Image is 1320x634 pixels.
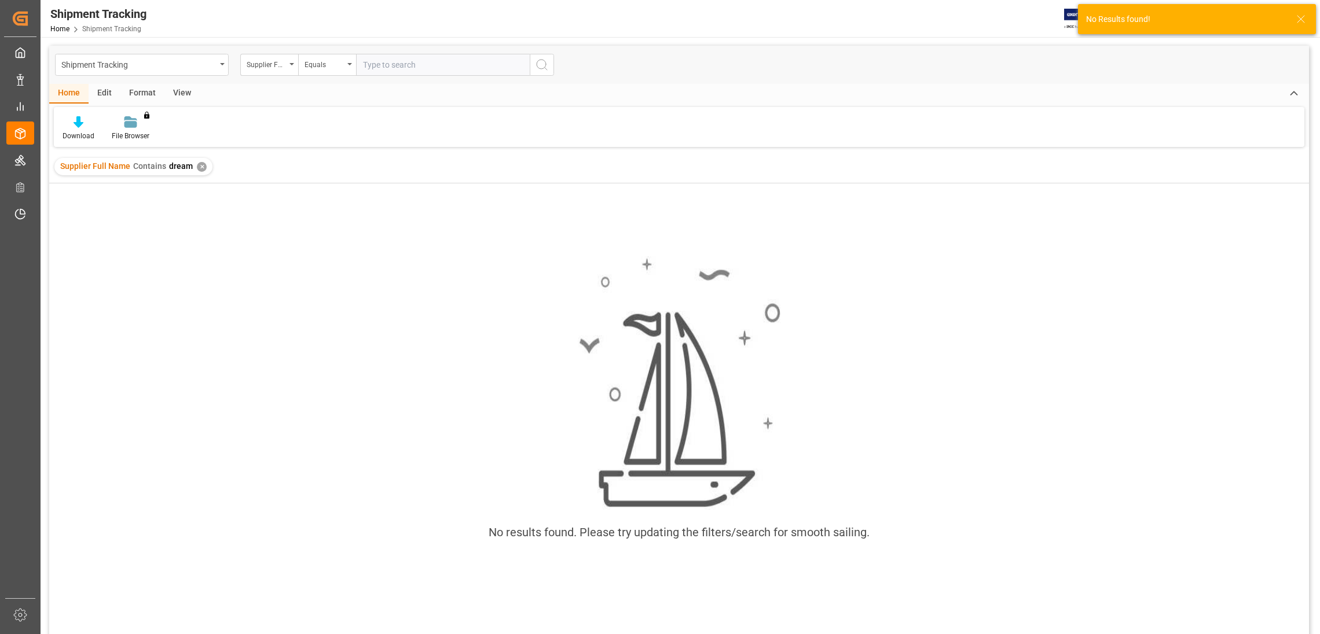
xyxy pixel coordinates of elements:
div: Edit [89,84,120,104]
a: Home [50,25,69,33]
input: Type to search [356,54,530,76]
button: search button [530,54,554,76]
div: View [164,84,200,104]
div: Shipment Tracking [61,57,216,71]
div: Format [120,84,164,104]
div: No Results found! [1086,13,1285,25]
div: Supplier Full Name [247,57,286,70]
div: ✕ [197,162,207,172]
button: open menu [298,54,356,76]
div: Equals [305,57,344,70]
div: Download [63,131,94,141]
div: Home [49,84,89,104]
div: Shipment Tracking [50,5,146,23]
button: open menu [55,54,229,76]
img: smooth_sailing.jpeg [578,256,780,510]
span: Supplier Full Name [60,161,130,171]
button: open menu [240,54,298,76]
span: Contains [133,161,166,171]
div: No results found. Please try updating the filters/search for smooth sailing. [489,524,870,541]
img: Exertis%20JAM%20-%20Email%20Logo.jpg_1722504956.jpg [1064,9,1104,29]
span: dream [169,161,193,171]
